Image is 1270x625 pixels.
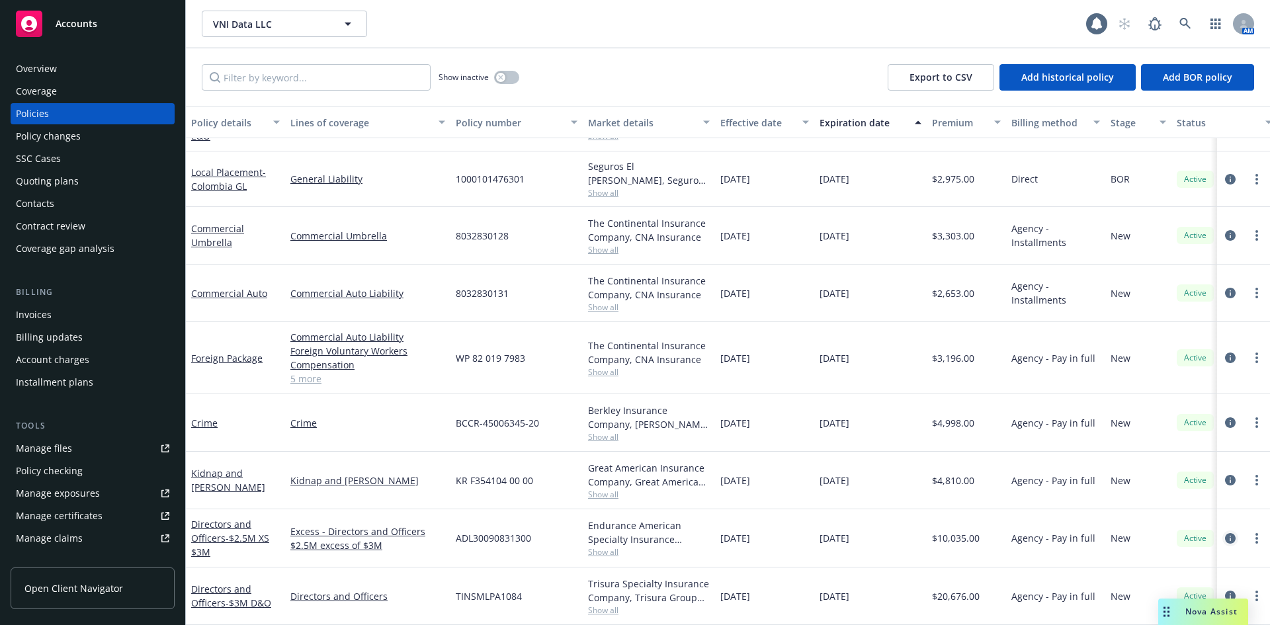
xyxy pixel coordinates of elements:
a: 5 more [290,372,445,386]
div: Manage claims [16,528,83,549]
a: Coverage [11,81,175,102]
a: General Liability [290,172,445,186]
span: Active [1182,532,1208,544]
a: circleInformation [1222,350,1238,366]
div: Berkley Insurance Company, [PERSON_NAME] Corporation [588,403,710,431]
span: [DATE] [720,351,750,365]
span: Show all [588,366,710,378]
span: $4,998.00 [932,416,974,430]
span: Show all [588,431,710,442]
a: Invoices [11,304,175,325]
span: Active [1182,287,1208,299]
span: [DATE] [720,589,750,603]
a: circleInformation [1222,530,1238,546]
div: Great American Insurance Company, Great American Insurance Group [588,461,710,489]
span: Show all [588,187,710,198]
a: more [1249,228,1265,243]
a: circleInformation [1222,228,1238,243]
div: Quoting plans [16,171,79,192]
a: Foreign Package [191,352,263,364]
span: New [1111,229,1130,243]
a: Switch app [1203,11,1229,37]
a: circleInformation [1222,588,1238,604]
span: $3,196.00 [932,351,974,365]
div: Seguros El [PERSON_NAME], Seguros El [PERSON_NAME] [588,159,710,187]
div: Billing updates [16,327,83,348]
span: $2,975.00 [932,172,974,186]
span: New [1111,351,1130,365]
span: [DATE] [720,416,750,430]
span: $4,810.00 [932,474,974,487]
a: Account charges [11,349,175,370]
a: more [1249,530,1265,546]
span: BCCR-45006345-20 [456,416,539,430]
span: Agency - Pay in full [1011,531,1095,545]
span: Show all [588,244,710,255]
span: - $3M D&O [226,597,271,609]
a: Manage files [11,438,175,459]
div: Endurance American Specialty Insurance Company, Sompo International, RT Specialty Insurance Servi... [588,519,710,546]
span: ADL30090831300 [456,531,531,545]
span: 8032830131 [456,286,509,300]
a: Search [1172,11,1199,37]
a: Commercial Umbrella [191,222,244,249]
span: Show all [588,604,710,616]
span: Nova Assist [1185,606,1238,617]
button: Nova Assist [1158,599,1248,625]
a: Policies [11,103,175,124]
div: Coverage [16,81,57,102]
span: Agency - Pay in full [1011,351,1095,365]
span: Show all [588,302,710,313]
a: Crime [191,417,218,429]
span: New [1111,474,1130,487]
a: circleInformation [1222,171,1238,187]
a: Excess - Directors and Officers $2.5M excess of $3M [290,524,445,552]
button: Market details [583,106,715,138]
a: Commercial Auto [191,287,267,300]
div: Billing [11,286,175,299]
span: Accounts [56,19,97,29]
span: VNI Data LLC [213,17,327,31]
div: Status [1177,116,1257,130]
span: New [1111,286,1130,300]
span: Show inactive [439,71,489,83]
div: Contacts [16,193,54,214]
div: The Continental Insurance Company, CNA Insurance [588,339,710,366]
a: Overview [11,58,175,79]
span: [DATE] [820,589,849,603]
div: Manage BORs [16,550,78,571]
span: Show all [588,546,710,558]
span: Active [1182,173,1208,185]
div: Invoices [16,304,52,325]
div: Drag to move [1158,599,1175,625]
span: - $2.5M XS $3M [191,532,269,558]
a: Manage exposures [11,483,175,504]
span: Active [1182,229,1208,241]
div: Coverage gap analysis [16,238,114,259]
div: The Continental Insurance Company, CNA Insurance [588,216,710,244]
span: 8032830128 [456,229,509,243]
a: Policy changes [11,126,175,147]
a: Directors and Officers [191,518,269,558]
span: [DATE] [820,351,849,365]
button: Expiration date [814,106,927,138]
span: Agency - Pay in full [1011,474,1095,487]
a: Kidnap and [PERSON_NAME] [191,467,265,493]
span: [DATE] [720,172,750,186]
span: $2,653.00 [932,286,974,300]
span: [DATE] [820,229,849,243]
span: $3,303.00 [932,229,974,243]
div: The Continental Insurance Company, CNA Insurance [588,274,710,302]
span: BOR [1111,172,1130,186]
a: Manage claims [11,528,175,549]
a: circleInformation [1222,415,1238,431]
a: Commercial Auto Liability [290,330,445,344]
button: Stage [1105,106,1171,138]
button: Add BOR policy [1141,64,1254,91]
button: VNI Data LLC [202,11,367,37]
span: Export to CSV [910,71,972,83]
div: Policies [16,103,49,124]
a: Kidnap and [PERSON_NAME] [290,474,445,487]
button: Billing method [1006,106,1105,138]
div: SSC Cases [16,148,61,169]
